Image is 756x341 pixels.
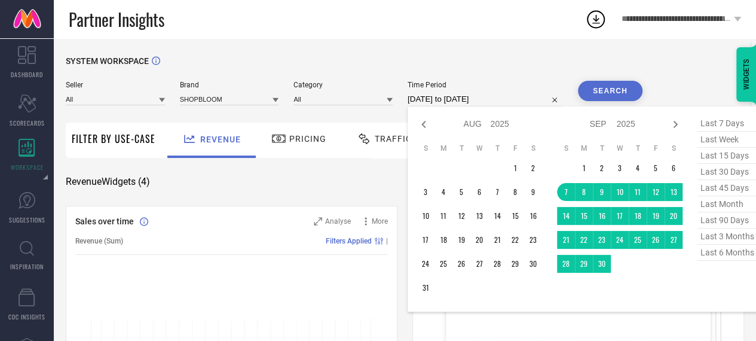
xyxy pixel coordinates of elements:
[452,183,470,201] td: Tue Aug 05 2025
[557,231,575,249] td: Sun Sep 21 2025
[452,255,470,273] td: Tue Aug 26 2025
[72,132,155,146] span: Filter By Use-Case
[488,144,506,153] th: Thursday
[593,183,611,201] td: Tue Sep 09 2025
[506,159,524,177] td: Fri Aug 01 2025
[66,176,150,188] span: Revenue Widgets ( 4 )
[575,159,593,177] td: Mon Sep 01 2025
[11,163,44,172] span: WORKSPACE
[575,183,593,201] td: Mon Sep 08 2025
[611,144,629,153] th: Wednesday
[593,207,611,225] td: Tue Sep 16 2025
[647,159,665,177] td: Fri Sep 05 2025
[629,183,647,201] td: Thu Sep 11 2025
[665,144,682,153] th: Saturday
[629,144,647,153] th: Thursday
[506,207,524,225] td: Fri Aug 15 2025
[488,255,506,273] td: Thu Aug 28 2025
[593,231,611,249] td: Tue Sep 23 2025
[557,144,575,153] th: Sunday
[611,231,629,249] td: Wed Sep 24 2025
[75,237,123,245] span: Revenue (Sum)
[647,231,665,249] td: Fri Sep 26 2025
[452,231,470,249] td: Tue Aug 19 2025
[557,207,575,225] td: Sun Sep 14 2025
[434,207,452,225] td: Mon Aug 11 2025
[524,159,542,177] td: Sat Aug 02 2025
[557,183,575,201] td: Sun Sep 07 2025
[593,144,611,153] th: Tuesday
[488,231,506,249] td: Thu Aug 21 2025
[506,231,524,249] td: Fri Aug 22 2025
[417,279,434,297] td: Sun Aug 31 2025
[470,255,488,273] td: Wed Aug 27 2025
[506,144,524,153] th: Friday
[470,183,488,201] td: Wed Aug 06 2025
[585,8,607,30] div: Open download list
[557,255,575,273] td: Sun Sep 28 2025
[506,183,524,201] td: Fri Aug 08 2025
[452,144,470,153] th: Tuesday
[10,118,45,127] span: SCORECARDS
[200,135,241,144] span: Revenue
[289,134,326,144] span: Pricing
[506,255,524,273] td: Fri Aug 29 2025
[293,81,393,89] span: Category
[326,237,372,245] span: Filters Applied
[180,81,279,89] span: Brand
[647,207,665,225] td: Fri Sep 19 2025
[488,183,506,201] td: Thu Aug 07 2025
[575,255,593,273] td: Mon Sep 29 2025
[611,183,629,201] td: Wed Sep 10 2025
[629,231,647,249] td: Thu Sep 25 2025
[524,231,542,249] td: Sat Aug 23 2025
[375,134,412,144] span: Traffic
[470,231,488,249] td: Wed Aug 20 2025
[593,255,611,273] td: Tue Sep 30 2025
[647,144,665,153] th: Friday
[434,255,452,273] td: Mon Aug 25 2025
[647,183,665,201] td: Fri Sep 12 2025
[611,207,629,225] td: Wed Sep 17 2025
[408,81,563,89] span: Time Period
[665,159,682,177] td: Sat Sep 06 2025
[578,81,642,101] button: Search
[66,81,165,89] span: Seller
[524,207,542,225] td: Sat Aug 16 2025
[325,217,351,226] span: Analyse
[417,144,434,153] th: Sunday
[524,144,542,153] th: Saturday
[668,117,682,132] div: Next month
[575,231,593,249] td: Mon Sep 22 2025
[8,312,45,321] span: CDC INSIGHTS
[10,262,44,271] span: INSPIRATION
[417,207,434,225] td: Sun Aug 10 2025
[575,207,593,225] td: Mon Sep 15 2025
[408,92,563,106] input: Select time period
[417,183,434,201] td: Sun Aug 03 2025
[629,207,647,225] td: Thu Sep 18 2025
[629,159,647,177] td: Thu Sep 04 2025
[470,207,488,225] td: Wed Aug 13 2025
[452,207,470,225] td: Tue Aug 12 2025
[665,183,682,201] td: Sat Sep 13 2025
[524,255,542,273] td: Sat Aug 30 2025
[611,159,629,177] td: Wed Sep 03 2025
[372,217,388,226] span: More
[417,255,434,273] td: Sun Aug 24 2025
[665,231,682,249] td: Sat Sep 27 2025
[524,183,542,201] td: Sat Aug 09 2025
[470,144,488,153] th: Wednesday
[69,7,164,32] span: Partner Insights
[488,207,506,225] td: Thu Aug 14 2025
[75,217,134,226] span: Sales over time
[66,56,149,66] span: SYSTEM WORKSPACE
[417,231,434,249] td: Sun Aug 17 2025
[314,217,322,226] svg: Zoom
[575,144,593,153] th: Monday
[665,207,682,225] td: Sat Sep 20 2025
[434,231,452,249] td: Mon Aug 18 2025
[386,237,388,245] span: |
[434,183,452,201] td: Mon Aug 04 2025
[11,70,43,79] span: DASHBOARD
